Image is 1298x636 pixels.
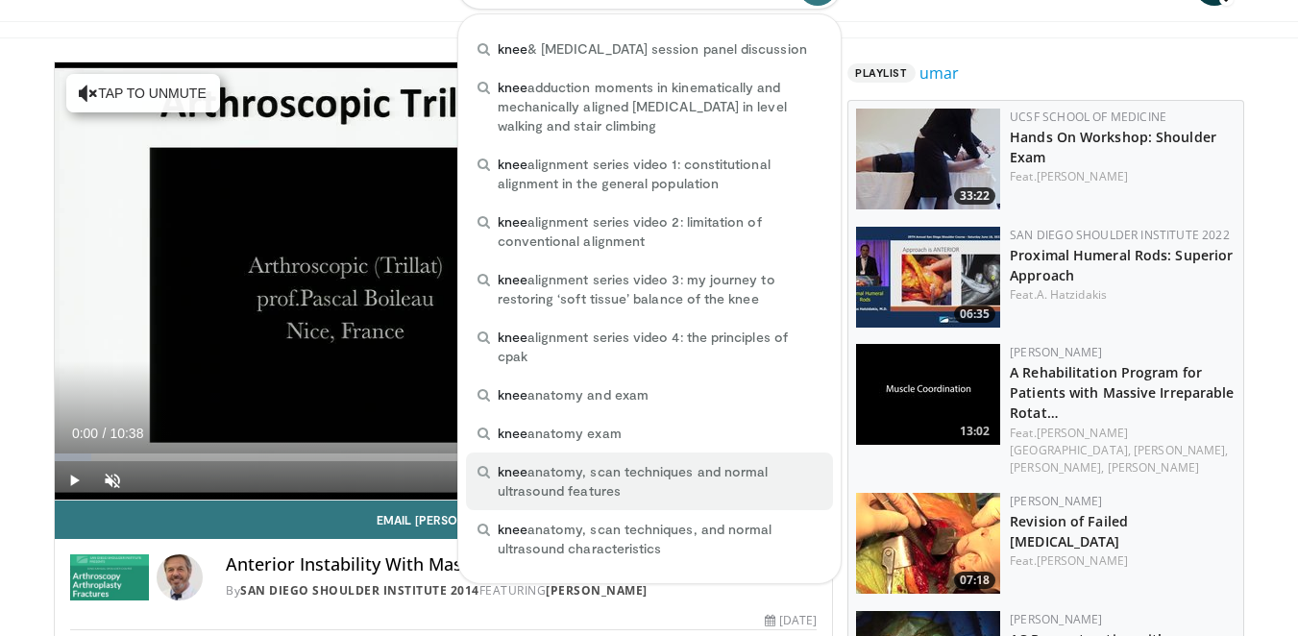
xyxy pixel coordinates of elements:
span: knee [498,40,527,57]
span: knee [498,386,527,403]
span: alignment series video 3: my journey to restoring ‘soft tissue’ balance of the knee [498,270,821,308]
a: [PERSON_NAME] [1010,611,1102,627]
span: & [MEDICAL_DATA] session panel discussion [498,39,807,59]
h4: Anterior Instability With Massive Irreparable Rotator Cuff Tear [226,554,817,575]
span: knee [498,329,527,345]
span: alignment series video 1: constitutional alignment in the general population [498,155,821,193]
img: eb1cc611-9913-4c43-9cac-21ba2b254855.150x105_q85_crop-smart_upscale.jpg [856,344,1000,445]
div: By FEATURING [226,582,817,599]
div: Feat. [1010,425,1236,477]
a: [PERSON_NAME][GEOGRAPHIC_DATA], [1010,425,1131,458]
img: Avatar [157,554,203,600]
span: knee [498,271,527,287]
a: [PERSON_NAME], [1010,459,1104,476]
a: A. Hatzidakis [1037,286,1107,303]
a: Hands On Workshop: Shoulder Exam [1010,128,1216,166]
a: [PERSON_NAME] [1037,168,1128,184]
a: Proximal Humeral Rods: Superior Approach [1010,246,1233,284]
img: fylOjp5pkC-GA4Zn4xMDoxOjA4MTsiGN.150x105_q85_crop-smart_upscale.jpg [856,493,1000,594]
a: [PERSON_NAME] [1010,344,1102,360]
span: knee [498,213,527,230]
span: / [103,426,107,441]
span: 0:00 [72,426,98,441]
a: UCSF School of Medicine [1010,109,1166,125]
a: [PERSON_NAME] [1108,459,1199,476]
a: [PERSON_NAME] [546,582,648,599]
a: umar [919,61,959,85]
button: Tap to unmute [66,74,220,112]
img: 4489da8a-0cea-4792-9ebd-a0241edb00f9.150x105_q85_crop-smart_upscale.jpg [856,227,1000,328]
span: 07:18 [954,572,995,589]
a: San Diego Shoulder Institute 2022 [1010,227,1230,243]
span: anatomy exam [498,424,622,443]
button: Unmute [93,461,132,500]
span: 33:22 [954,187,995,205]
span: alignment series video 4: the principles of cpak [498,328,821,366]
a: [PERSON_NAME] [1010,493,1102,509]
span: anatomy and exam [498,385,649,404]
a: [PERSON_NAME], [1134,442,1228,458]
span: knee [498,79,527,95]
a: 13:02 [856,344,1000,445]
video-js: Video Player [55,62,833,501]
span: knee [498,463,527,479]
a: 07:18 [856,493,1000,594]
button: Play [55,461,93,500]
a: San Diego Shoulder Institute 2014 [240,582,479,599]
div: Feat. [1010,286,1236,304]
div: Progress Bar [55,453,833,461]
div: [DATE] [765,612,817,629]
a: 06:35 [856,227,1000,328]
img: 444b3101-0be6-47d4-89d5-aebfff96d79b.150x105_q85_crop-smart_upscale.jpg [856,109,1000,209]
a: Email [PERSON_NAME] [55,501,833,539]
span: 06:35 [954,306,995,323]
span: knee [498,156,527,172]
span: Playlist [847,63,915,83]
span: alignment series video 2: limitation of conventional alignment [498,212,821,251]
a: 33:22 [856,109,1000,209]
a: A Rehabilitation Program for Patients with Massive Irreparable Rotat… [1010,363,1234,422]
div: Feat. [1010,552,1236,570]
span: adduction moments in kinematically and mechanically aligned [MEDICAL_DATA] in level walking and s... [498,78,821,135]
span: knee [498,425,527,441]
span: knee [498,521,527,537]
span: 13:02 [954,423,995,440]
img: San Diego Shoulder Institute 2014 [70,554,150,600]
a: [PERSON_NAME] [1037,552,1128,569]
span: anatomy, scan techniques, and normal ultrasound characteristics [498,520,821,558]
span: 10:38 [110,426,143,441]
a: Revision of Failed [MEDICAL_DATA] [1010,512,1128,550]
span: anatomy, scan techniques and normal ultrasound features [498,462,821,501]
div: Feat. [1010,168,1236,185]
